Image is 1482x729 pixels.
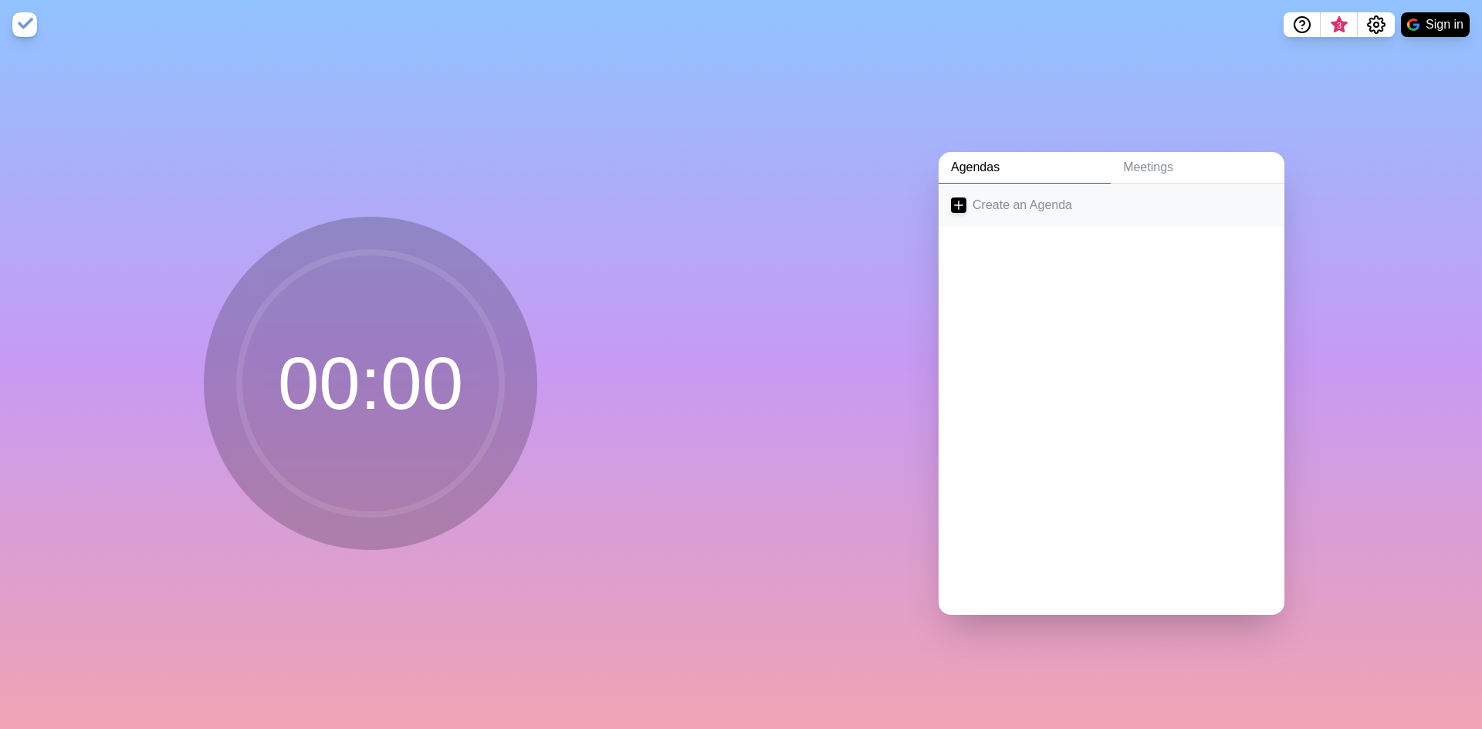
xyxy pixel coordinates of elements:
img: google logo [1407,19,1419,31]
a: Create an Agenda [939,184,1284,227]
button: Help [1284,12,1321,37]
a: Meetings [1111,152,1284,184]
button: What’s new [1321,12,1358,37]
img: timeblocks logo [12,12,37,37]
button: Sign in [1401,12,1470,37]
a: Agendas [939,152,1111,184]
span: 3 [1333,19,1345,32]
button: Settings [1358,12,1395,37]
